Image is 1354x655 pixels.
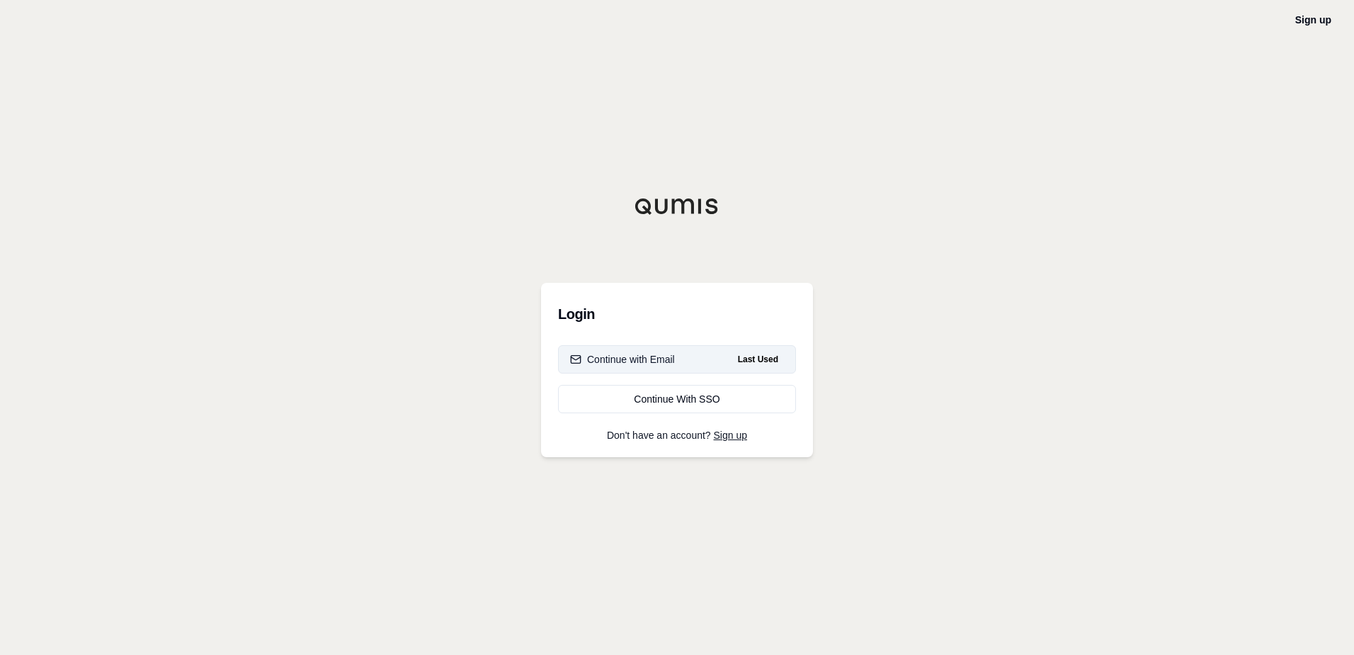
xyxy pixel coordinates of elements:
[732,351,784,368] span: Last Used
[570,392,784,406] div: Continue With SSO
[635,198,719,215] img: Qumis
[570,352,675,366] div: Continue with Email
[558,385,796,413] a: Continue With SSO
[1295,14,1331,26] a: Sign up
[558,300,796,328] h3: Login
[714,430,747,441] a: Sign up
[558,430,796,440] p: Don't have an account?
[558,345,796,374] button: Continue with EmailLast Used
